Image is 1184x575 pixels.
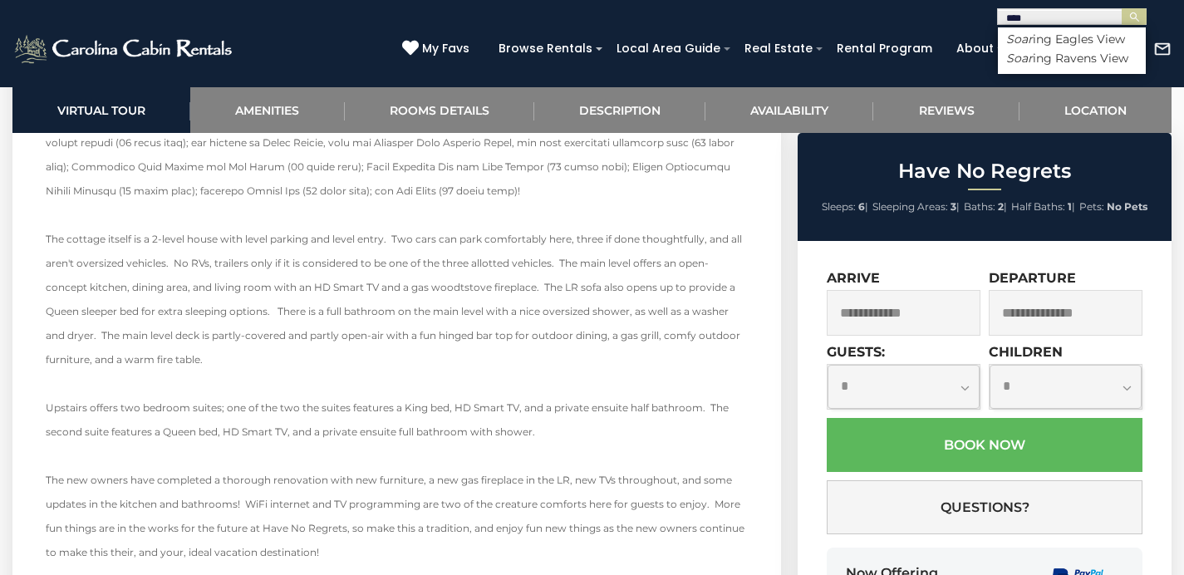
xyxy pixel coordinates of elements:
[948,36,1002,61] a: About
[827,344,885,360] label: Guests:
[608,36,729,61] a: Local Area Guide
[822,196,868,218] li: |
[402,40,474,58] a: My Favs
[858,200,865,213] strong: 6
[705,87,873,133] a: Availability
[827,480,1142,534] button: Questions?
[1011,200,1065,213] span: Half Baths:
[12,32,237,66] img: White-1-2.png
[827,270,880,286] label: Arrive
[345,87,534,133] a: Rooms Details
[1019,87,1172,133] a: Location
[872,196,960,218] li: |
[12,87,190,133] a: Virtual Tour
[736,36,821,61] a: Real Estate
[1011,196,1075,218] li: |
[964,200,995,213] span: Baths:
[998,51,1146,66] li: ing Ravens View
[1153,40,1172,58] img: mail-regular-white.png
[998,200,1004,213] strong: 2
[827,418,1142,472] button: Book Now
[1006,32,1033,47] em: Soar
[802,160,1167,182] h2: Have No Regrets
[1107,200,1147,213] strong: No Pets
[872,200,948,213] span: Sleeping Areas:
[998,32,1146,47] li: ing Eagles View
[422,40,469,57] span: My Favs
[828,36,941,61] a: Rental Program
[989,344,1063,360] label: Children
[534,87,705,133] a: Description
[1006,51,1033,66] em: Soar
[1079,200,1104,213] span: Pets:
[873,87,1019,133] a: Reviews
[190,87,344,133] a: Amenities
[964,196,1007,218] li: |
[822,200,856,213] span: Sleeps:
[951,200,956,213] strong: 3
[1068,200,1072,213] strong: 1
[989,270,1076,286] label: Departure
[490,36,601,61] a: Browse Rentals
